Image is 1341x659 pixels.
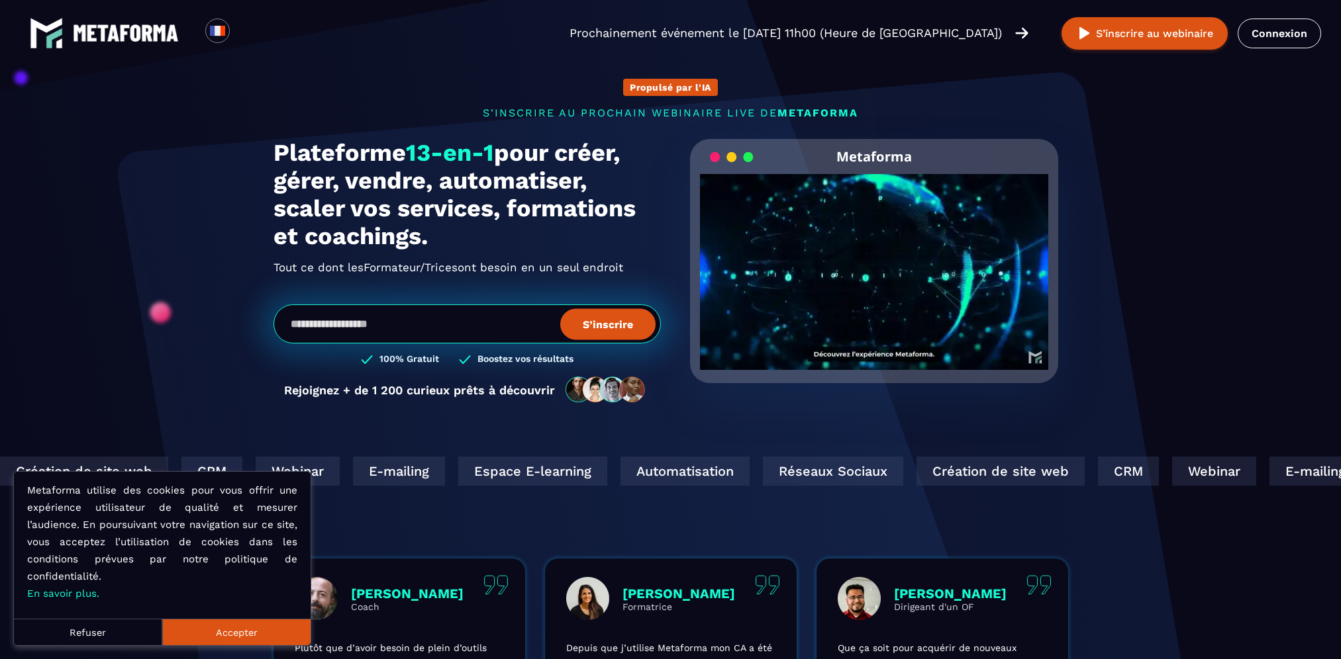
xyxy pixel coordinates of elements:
h3: Boostez vos résultats [477,353,573,366]
img: community-people [562,376,650,404]
img: profile [295,577,338,620]
button: Accepter [162,619,311,645]
p: Metaforma utilise des cookies pour vous offrir une expérience utilisateur de qualité et mesurer l... [27,482,297,602]
a: En savoir plus. [27,588,99,599]
div: Création de site web [901,457,1069,486]
img: profile [566,577,609,620]
p: Formatrice [622,601,735,612]
input: Search for option [241,25,251,41]
img: checked [361,353,373,366]
div: Webinar [1156,457,1240,486]
p: Coach [351,601,464,612]
p: Dirigeant d'un OF [894,601,1007,612]
h2: Metaforma [836,139,912,174]
div: Automatisation [605,457,734,486]
img: logo [73,24,179,42]
div: Espace E-learning [442,457,591,486]
img: arrow-right [1015,26,1028,40]
h2: Tout ce dont les ont besoin en un seul endroit [273,257,661,278]
p: [PERSON_NAME] [622,586,735,601]
img: logo [30,17,63,50]
div: Webinar [240,457,324,486]
span: METAFORMA [777,107,858,119]
p: Propulsé par l'IA [630,82,711,93]
p: s'inscrire au prochain webinaire live de [273,107,1068,119]
span: Formateur/Trices [364,257,458,278]
p: Rejoignez + de 1 200 curieux prêts à découvrir [284,383,555,397]
img: checked [459,353,471,366]
div: Réseaux Sociaux [747,457,887,486]
button: Refuser [14,619,162,645]
img: fr [209,22,226,39]
div: Search for option [230,19,262,48]
p: Prochainement événement le [DATE] 11h00 (Heure de [GEOGRAPHIC_DATA]) [570,24,1002,42]
a: Connexion [1238,19,1321,48]
img: play [1076,25,1093,42]
h3: 100% Gratuit [379,353,439,366]
video: Your browser does not support the video tag. [700,174,1049,348]
p: [PERSON_NAME] [894,586,1007,601]
button: S’inscrire au webinaire [1062,17,1228,50]
div: CRM [166,457,226,486]
img: quote [755,575,780,595]
img: loading [710,151,754,163]
img: quote [483,575,509,595]
img: quote [1026,575,1052,595]
button: S’inscrire [560,308,656,339]
span: 13-en-1 [406,139,494,167]
p: [PERSON_NAME] [351,586,464,601]
div: CRM [1082,457,1143,486]
h1: Plateforme pour créer, gérer, vendre, automatiser, scaler vos services, formations et coachings. [273,139,661,250]
img: profile [838,577,881,620]
div: E-mailing [337,457,429,486]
